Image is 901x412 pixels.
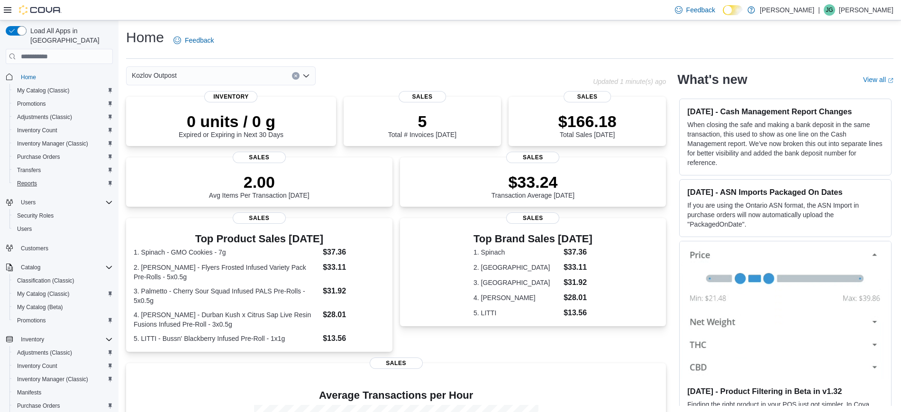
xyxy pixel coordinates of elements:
p: [PERSON_NAME] [839,4,893,16]
p: 0 units / 0 g [179,112,283,131]
dd: $33.11 [323,262,384,273]
span: Manifests [13,387,113,398]
h2: What's new [677,72,747,87]
button: Users [17,197,39,208]
button: Inventory [2,333,117,346]
button: Classification (Classic) [9,274,117,287]
dd: $28.01 [323,309,384,320]
span: Users [13,223,113,235]
button: Catalog [17,262,44,273]
button: Promotions [9,97,117,110]
span: My Catalog (Classic) [17,290,70,298]
span: Promotions [13,315,113,326]
h3: [DATE] - Product Filtering in Beta in v1.32 [687,386,883,396]
a: Customers [17,243,52,254]
dd: $37.36 [323,247,384,258]
span: Sales [564,91,611,102]
div: Transaction Average [DATE] [491,173,575,199]
dt: 1. Spinach - GMO Cookies - 7g [134,247,319,257]
h4: Average Transactions per Hour [134,390,658,401]
dt: 5. LITTI [473,308,560,318]
h3: Top Product Sales [DATE] [134,233,385,245]
button: Users [9,222,117,236]
button: Inventory Count [9,124,117,137]
a: Security Roles [13,210,57,221]
button: Purchase Orders [9,150,117,164]
dt: 2. [PERSON_NAME] - Flyers Frosted Infused Variety Pack Pre-Rolls - 5x0.5g [134,263,319,282]
a: Feedback [671,0,719,19]
a: Classification (Classic) [13,275,78,286]
p: If you are using the Ontario ASN format, the ASN Import in purchase orders will now automatically... [687,201,883,229]
a: Promotions [13,98,50,110]
a: View allExternal link [863,76,893,83]
dd: $33.11 [564,262,592,273]
dt: 4. [PERSON_NAME] [473,293,560,302]
dt: 3. Palmetto - Cherry Sour Squad Infused PALS Pre-Rolls - 5x0.5g [134,286,319,305]
a: Purchase Orders [13,151,64,163]
dt: 3. [GEOGRAPHIC_DATA] [473,278,560,287]
button: Inventory Count [9,359,117,373]
span: JG [826,4,833,16]
span: Inventory Count [13,125,113,136]
span: Customers [21,245,48,252]
dd: $31.92 [564,277,592,288]
span: Security Roles [17,212,54,220]
span: Security Roles [13,210,113,221]
span: Feedback [686,5,715,15]
a: Reports [13,178,41,189]
span: Reports [13,178,113,189]
span: My Catalog (Beta) [13,302,113,313]
button: My Catalog (Classic) [9,287,117,301]
div: Total # Invoices [DATE] [388,112,456,138]
svg: External link [888,78,893,83]
span: Inventory Count [13,360,113,372]
span: My Catalog (Classic) [13,288,113,300]
span: Inventory Manager (Classic) [17,140,88,147]
span: My Catalog (Classic) [13,85,113,96]
span: Purchase Orders [17,153,60,161]
a: Purchase Orders [13,400,64,412]
h3: Top Brand Sales [DATE] [473,233,592,245]
span: My Catalog (Beta) [17,303,63,311]
div: Total Sales [DATE] [558,112,617,138]
button: Reports [9,177,117,190]
dd: $13.56 [564,307,592,319]
a: My Catalog (Classic) [13,288,73,300]
span: Users [21,199,36,206]
span: Inventory Count [17,127,57,134]
span: My Catalog (Classic) [17,87,70,94]
a: Inventory Manager (Classic) [13,374,92,385]
dt: 2. [GEOGRAPHIC_DATA] [473,263,560,272]
dd: $31.92 [323,285,384,297]
span: Reports [17,180,37,187]
button: Clear input [292,72,300,80]
dd: $37.36 [564,247,592,258]
span: Promotions [13,98,113,110]
a: My Catalog (Classic) [13,85,73,96]
span: Customers [17,242,113,254]
p: $166.18 [558,112,617,131]
span: Transfers [13,165,113,176]
span: Sales [506,212,559,224]
button: Customers [2,241,117,255]
span: Load All Apps in [GEOGRAPHIC_DATA] [27,26,113,45]
span: Users [17,197,113,208]
span: Adjustments (Classic) [17,349,72,357]
button: Promotions [9,314,117,327]
span: Adjustments (Classic) [13,347,113,358]
a: Promotions [13,315,50,326]
a: Transfers [13,165,45,176]
span: Inventory [204,91,257,102]
a: Adjustments (Classic) [13,347,76,358]
span: Sales [399,91,446,102]
img: Cova [19,5,62,15]
input: Dark Mode [723,5,743,15]
p: 5 [388,112,456,131]
a: My Catalog (Beta) [13,302,67,313]
p: When closing the safe and making a bank deposit in the same transaction, this used to show as one... [687,120,883,167]
span: Inventory Manager (Classic) [17,375,88,383]
span: Home [17,71,113,82]
span: Purchase Orders [13,151,113,163]
span: Promotions [17,100,46,108]
p: $33.24 [491,173,575,192]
